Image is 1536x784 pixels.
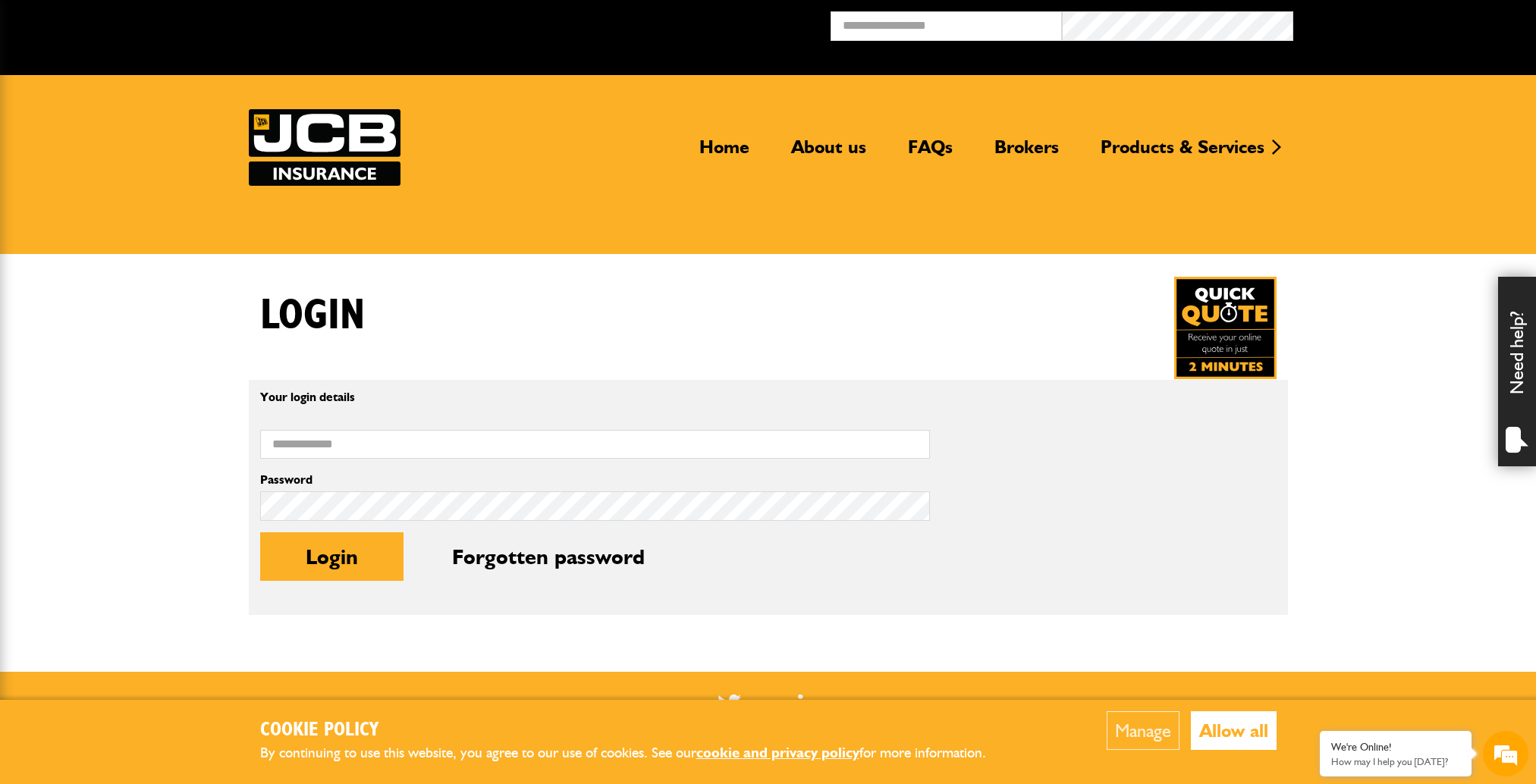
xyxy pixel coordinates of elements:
label: Password [260,474,930,486]
a: Products & Services [1089,136,1276,171]
p: How may I help you today? [1331,756,1460,767]
img: Twitter [718,695,741,713]
button: Broker Login [1293,11,1525,35]
a: Brokers [983,136,1070,171]
div: We're Online! [1331,741,1460,754]
p: By continuing to use this website, you agree to our use of cookies. See our for more information. [260,742,1011,765]
p: Your login details [260,391,930,403]
h1: Login [260,290,365,341]
a: About us [780,136,878,171]
a: JCB Insurance Services [249,109,400,186]
a: Get your insurance quote in just 2-minutes [1174,277,1277,379]
a: Home [688,136,761,171]
div: Need help? [1498,277,1536,466]
img: JCB Insurance Services logo [249,109,400,186]
img: Quick Quote [1174,277,1277,379]
img: Linked In [798,695,818,713]
button: Forgotten password [407,532,690,581]
button: Allow all [1191,711,1277,750]
button: Login [260,532,404,581]
a: LinkedIn [798,695,818,713]
a: FAQs [897,136,964,171]
button: Manage [1107,711,1179,750]
h2: Cookie Policy [260,719,1011,742]
a: cookie and privacy policy [696,744,859,761]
